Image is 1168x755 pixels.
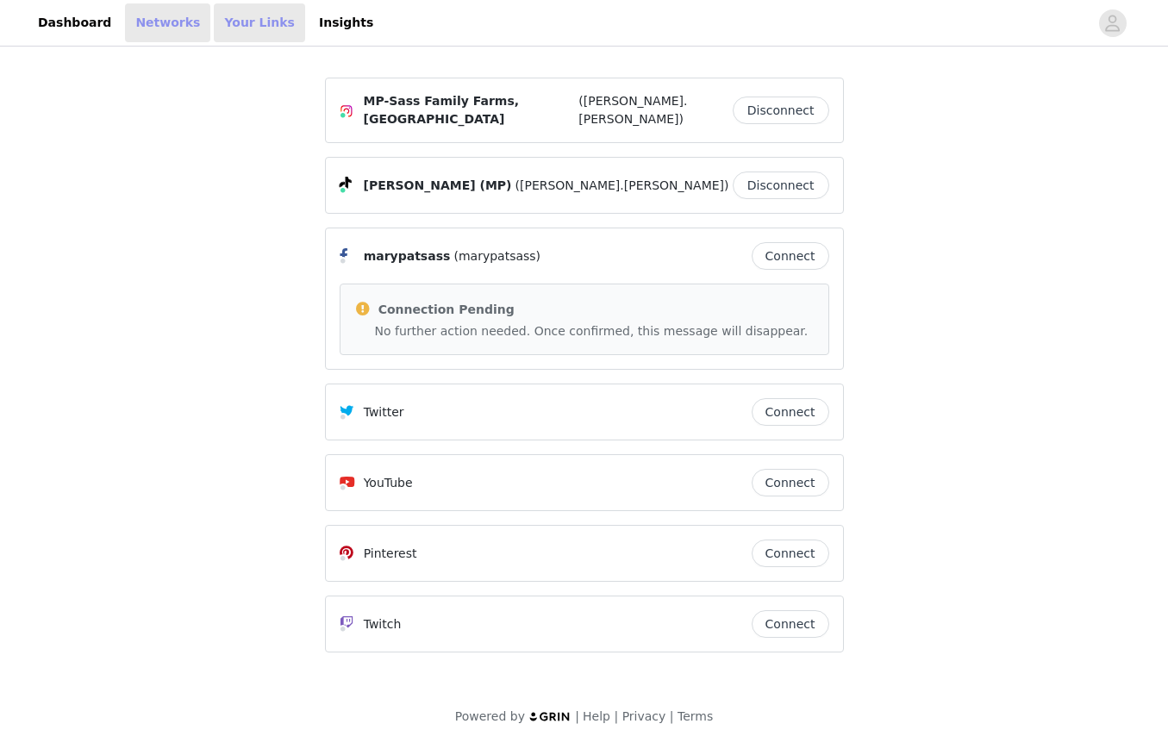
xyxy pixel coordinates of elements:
[733,97,829,124] button: Disconnect
[455,709,525,723] span: Powered by
[364,545,417,563] p: Pinterest
[364,92,576,128] span: MP-Sass Family Farms, [GEOGRAPHIC_DATA]
[614,709,618,723] span: |
[340,104,353,118] img: Instagram Icon
[752,540,829,567] button: Connect
[125,3,210,42] a: Networks
[364,474,413,492] p: YouTube
[583,709,610,723] a: Help
[453,247,540,265] span: (marypatsass)
[733,172,829,199] button: Disconnect
[578,92,728,128] span: ([PERSON_NAME].[PERSON_NAME])
[515,177,729,195] span: ([PERSON_NAME].[PERSON_NAME])
[375,322,815,340] p: No further action needed. Once confirmed, this message will disappear.
[364,615,402,633] p: Twitch
[364,177,512,195] span: [PERSON_NAME] (MP)
[28,3,122,42] a: Dashboard
[364,247,451,265] span: marypatsass
[752,398,829,426] button: Connect
[364,403,404,421] p: Twitter
[622,709,666,723] a: Privacy
[752,469,829,496] button: Connect
[214,3,305,42] a: Your Links
[752,610,829,638] button: Connect
[528,711,572,722] img: logo
[309,3,384,42] a: Insights
[752,242,829,270] button: Connect
[678,709,713,723] a: Terms
[1104,9,1121,37] div: avatar
[378,303,515,316] span: Connection Pending
[575,709,579,723] span: |
[670,709,674,723] span: |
